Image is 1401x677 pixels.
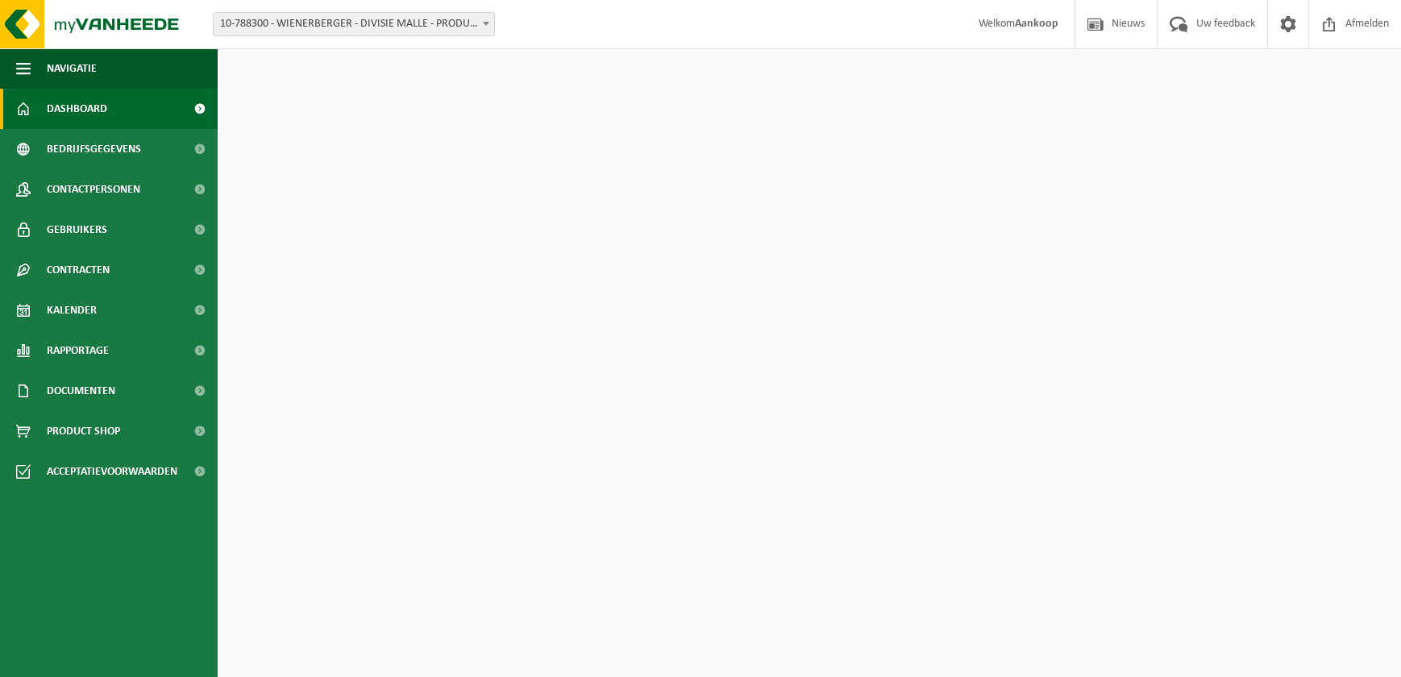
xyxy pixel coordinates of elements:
[1015,18,1058,30] strong: Aankoop
[47,250,110,290] span: Contracten
[47,411,120,451] span: Product Shop
[47,451,177,492] span: Acceptatievoorwaarden
[47,89,107,129] span: Dashboard
[47,169,140,210] span: Contactpersonen
[214,13,494,35] span: 10-788300 - WIENERBERGER - DIVISIE MALLE - PRODUCTIE - MALLE
[47,290,97,330] span: Kalender
[47,210,107,250] span: Gebruikers
[47,330,109,371] span: Rapportage
[47,371,115,411] span: Documenten
[47,48,97,89] span: Navigatie
[213,12,495,36] span: 10-788300 - WIENERBERGER - DIVISIE MALLE - PRODUCTIE - MALLE
[47,129,141,169] span: Bedrijfsgegevens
